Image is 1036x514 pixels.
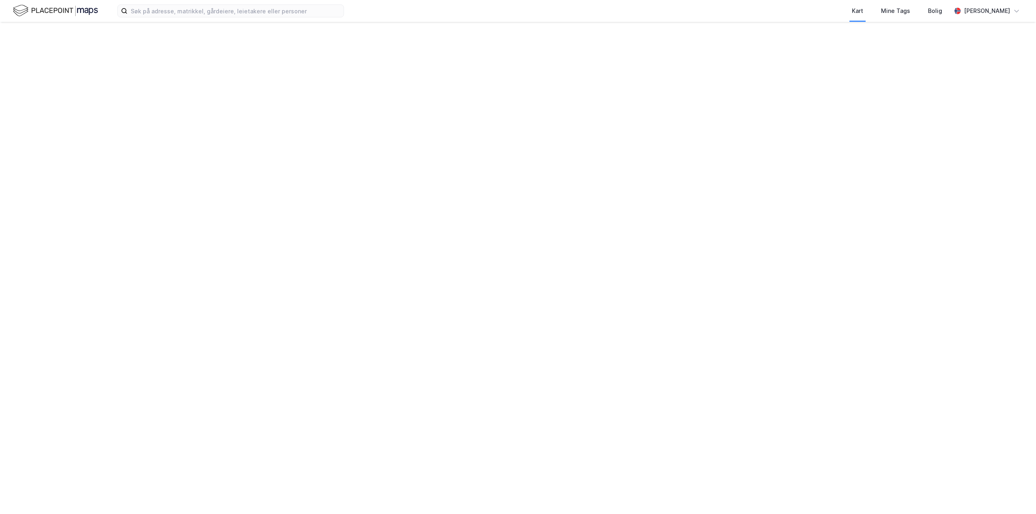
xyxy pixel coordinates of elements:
[13,4,98,18] img: logo.f888ab2527a4732fd821a326f86c7f29.svg
[928,6,942,16] div: Bolig
[852,6,863,16] div: Kart
[881,6,910,16] div: Mine Tags
[964,6,1010,16] div: [PERSON_NAME]
[127,5,344,17] input: Søk på adresse, matrikkel, gårdeiere, leietakere eller personer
